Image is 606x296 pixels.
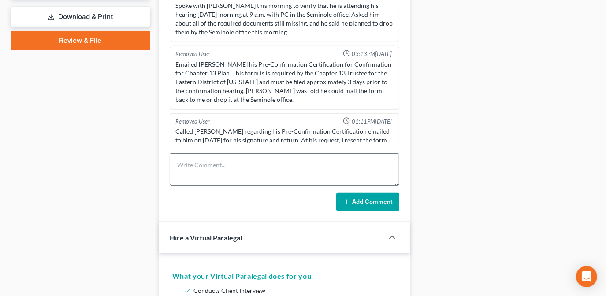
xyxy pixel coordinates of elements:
button: Add Comment [336,193,399,211]
a: Download & Print [11,7,150,27]
div: Removed User [175,117,210,126]
div: Spoke with [PERSON_NAME] this morning to verify that he is attending his hearing [DATE] morning a... [175,1,394,37]
a: Review & File [11,31,150,50]
li: Conducts Client Interview [193,285,393,296]
span: 01:11PM[DATE] [352,117,392,126]
div: Open Intercom Messenger [576,266,597,287]
div: Called [PERSON_NAME] regarding his Pre-Confirmation Certification emailed to him on [DATE] for hi... [175,127,394,162]
span: 03:13PM[DATE] [352,50,392,58]
h5: What your Virtual Paralegal does for you: [172,271,397,281]
div: Emailed [PERSON_NAME] his Pre-Confirmation Certification for Confirmation for Chapter 13 Plan. Th... [175,60,394,104]
span: Hire a Virtual Paralegal [170,233,242,242]
div: Removed User [175,50,210,58]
